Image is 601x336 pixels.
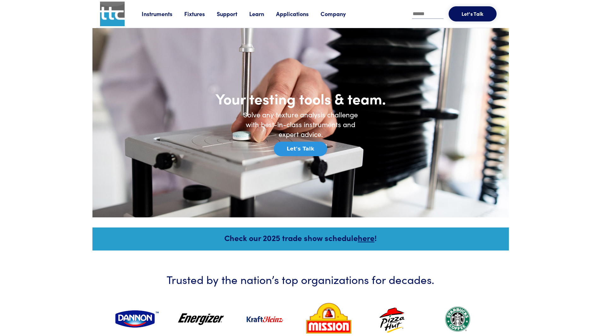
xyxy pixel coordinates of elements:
a: Support [217,10,249,18]
h5: Check our 2025 trade show schedule ! [101,232,500,243]
h6: Solve any texture analysis challenge with best-in-class instruments and expert advice. [238,110,364,139]
button: Let's Talk [449,6,497,21]
button: Let's Talk [274,142,327,156]
a: here [358,232,374,243]
img: ttc_logo_1x1_v1.0.png [100,2,125,26]
a: Company [321,10,358,18]
h1: Your testing tools & team. [174,89,427,108]
a: Instruments [142,10,184,18]
h3: Trusted by the nation’s top organizations for decades. [111,271,490,287]
a: Learn [249,10,276,18]
a: Fixtures [184,10,217,18]
a: Applications [276,10,321,18]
